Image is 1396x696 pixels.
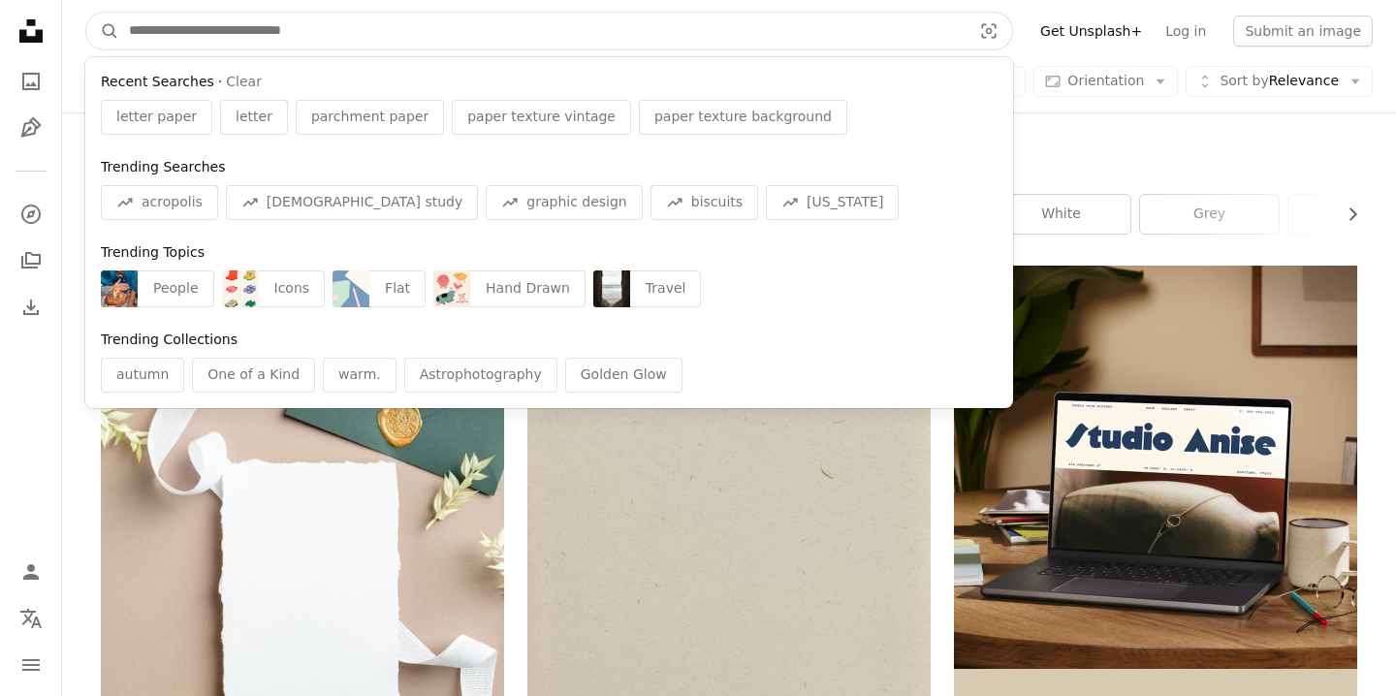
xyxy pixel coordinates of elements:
[1067,73,1144,88] span: Orientation
[1186,66,1373,97] button: Sort byRelevance
[267,193,462,212] span: [DEMOGRAPHIC_DATA] study
[12,62,50,101] a: Photos
[807,193,883,212] span: [US_STATE]
[404,358,557,393] div: Astrophotography
[1140,195,1279,234] a: grey
[12,12,50,54] a: Home — Unsplash
[101,358,184,393] div: autumn
[86,13,119,49] button: Search Unsplash
[593,270,630,307] img: photo-1758648996316-87e3b12f1482
[12,288,50,327] a: Download History
[1033,66,1178,97] button: Orientation
[1220,72,1339,91] span: Relevance
[311,108,428,127] span: parchment paper
[138,270,214,307] div: People
[1029,16,1154,47] a: Get Unsplash+
[1154,16,1218,47] a: Log in
[259,270,326,307] div: Icons
[12,109,50,147] a: Illustrations
[101,73,214,92] span: Recent Searches
[101,73,998,92] div: ·
[12,195,50,234] a: Explore
[470,270,586,307] div: Hand Drawn
[369,270,426,307] div: Flat
[101,332,238,347] span: Trending Collections
[142,193,203,212] span: acropolis
[992,195,1130,234] a: white
[12,241,50,280] a: Collections
[526,193,626,212] span: graphic design
[85,12,1013,50] form: Find visuals sitewide
[323,358,397,393] div: warm.
[630,270,702,307] div: Travel
[467,108,616,127] span: paper texture vintage
[12,646,50,684] button: Menu
[691,193,743,212] span: biscuits
[101,558,504,576] a: Ripped sheet of paper, silk ribbon, green envelope with wax seal, dried flowers on pastel beige b...
[954,266,1357,669] img: file-1705123271268-c3eaf6a79b21image
[654,108,832,127] span: paper texture background
[565,358,682,393] div: Golden Glow
[1233,16,1373,47] button: Submit an image
[333,270,369,307] img: premium_vector-1731660406144-6a3fe8e15ac2
[222,270,259,307] img: premium_vector-1753107438975-30d50abb6869
[226,73,262,92] button: Clear
[236,108,272,127] span: letter
[12,553,50,591] a: Log in / Sign up
[433,270,470,307] img: premium_vector-1738857557550-07f8ae7b8745
[1220,73,1268,88] span: Sort by
[12,599,50,638] button: Language
[1335,195,1357,234] button: scroll list to the right
[116,108,197,127] span: letter paper
[101,270,138,307] img: premium_photo-1712935548320-c5b82b36984f
[101,244,205,260] span: Trending Topics
[101,159,225,174] span: Trending Searches
[966,13,1012,49] button: Visual search
[527,542,931,559] a: white wall paint with black shadow
[192,358,315,393] div: One of a Kind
